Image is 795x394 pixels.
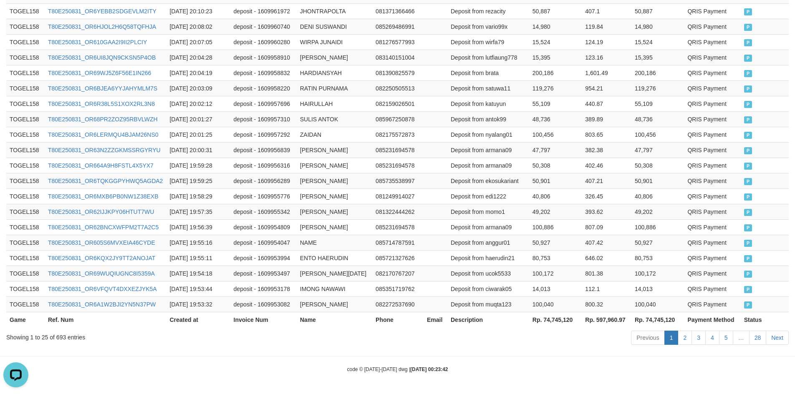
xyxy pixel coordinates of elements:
span: PAID [744,132,752,139]
small: code © [DATE]-[DATE] dwg | [347,366,448,372]
td: 326.45 [582,188,631,204]
td: 100,172 [529,266,582,281]
td: [PERSON_NAME][DATE] [297,266,372,281]
td: [DATE] 19:54:18 [166,266,230,281]
td: 085269486991 [372,19,424,34]
td: deposit - 1609953497 [230,266,297,281]
td: 646.02 [582,250,631,266]
td: QRIS Payment [684,204,740,219]
td: 112.1 [582,281,631,296]
td: QRIS Payment [684,3,740,19]
td: Deposit from satuwa11 [447,80,529,96]
td: 082170767207 [372,266,424,281]
td: 48,736 [529,111,582,127]
span: PAID [744,224,752,231]
td: QRIS Payment [684,281,740,296]
span: PAID [744,193,752,201]
td: 200,186 [529,65,582,80]
span: PAID [744,163,752,170]
td: deposit - 1609954809 [230,219,297,235]
td: 402.46 [582,158,631,173]
td: 49,202 [631,204,684,219]
td: NAME [297,235,372,250]
a: T80E250831_OR6LERMQU4BJAM26NS0 [48,131,159,138]
td: deposit - 1609957696 [230,96,297,111]
span: PAID [744,178,752,185]
td: DENI SUSWANDI [297,19,372,34]
td: TOGEL158 [6,127,45,142]
th: Name [297,312,372,327]
td: 081371366466 [372,3,424,19]
td: 50,308 [529,158,582,173]
td: [DATE] 20:03:09 [166,80,230,96]
td: 119,276 [631,80,684,96]
td: [DATE] 20:01:25 [166,127,230,142]
td: Deposit from rezacity [447,3,529,19]
td: 50,901 [529,173,582,188]
td: [PERSON_NAME] [297,219,372,235]
td: 55,109 [529,96,582,111]
td: 082250505513 [372,80,424,96]
td: [DATE] 20:01:27 [166,111,230,127]
td: TOGEL158 [6,266,45,281]
td: Deposit from armana09 [447,158,529,173]
td: 085714787591 [372,235,424,250]
span: PAID [744,8,752,15]
a: T80E250831_OR63N2ZZGKMSSRGYRYU [48,147,161,153]
td: TOGEL158 [6,219,45,235]
td: [PERSON_NAME] [297,142,372,158]
td: 50,887 [631,3,684,19]
td: deposit - 1609960740 [230,19,297,34]
span: PAID [744,271,752,278]
td: [DATE] 20:04:19 [166,65,230,80]
td: 083140151004 [372,50,424,65]
th: Rp. 74,745,120 [631,312,684,327]
td: 55,109 [631,96,684,111]
td: [DATE] 19:59:25 [166,173,230,188]
td: 407.42 [582,235,631,250]
td: QRIS Payment [684,158,740,173]
a: T80E250831_OR68PR2ZOZ95RBVLWZH [48,116,158,123]
td: QRIS Payment [684,50,740,65]
td: deposit - 1609955342 [230,204,297,219]
td: QRIS Payment [684,173,740,188]
td: Deposit from wirfa79 [447,34,529,50]
span: PAID [744,301,752,309]
td: 085231694578 [372,142,424,158]
td: 800.32 [582,296,631,312]
td: QRIS Payment [684,34,740,50]
td: QRIS Payment [684,111,740,127]
td: 085231694578 [372,219,424,235]
td: SULIS ANTOK [297,111,372,127]
td: TOGEL158 [6,50,45,65]
td: QRIS Payment [684,65,740,80]
td: 119.84 [582,19,631,34]
td: Deposit from ekosukariant [447,173,529,188]
a: T80E250831_OR6KQX2JY9TT2ANOJAT [48,255,155,261]
span: PAID [744,101,752,108]
td: 50,901 [631,173,684,188]
td: TOGEL158 [6,19,45,34]
td: Deposit from antok99 [447,111,529,127]
td: QRIS Payment [684,296,740,312]
td: Deposit from lutfiaung778 [447,50,529,65]
td: Deposit from armana09 [447,142,529,158]
td: Deposit from haerudin21 [447,250,529,266]
td: QRIS Payment [684,219,740,235]
td: 085351719762 [372,281,424,296]
a: T80E250831_OR62IJJKPY06HTUT7WU [48,208,154,215]
td: [DATE] 19:53:32 [166,296,230,312]
td: [DATE] 20:04:28 [166,50,230,65]
td: TOGEL158 [6,158,45,173]
span: PAID [744,39,752,46]
td: 119,276 [529,80,582,96]
td: 50,927 [529,235,582,250]
td: HARDIANSYAH [297,65,372,80]
th: Rp. 74,745,120 [529,312,582,327]
td: 085721327626 [372,250,424,266]
td: TOGEL158 [6,250,45,266]
td: Deposit from armana09 [447,219,529,235]
td: QRIS Payment [684,127,740,142]
td: Deposit from momo1 [447,204,529,219]
span: PAID [744,209,752,216]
